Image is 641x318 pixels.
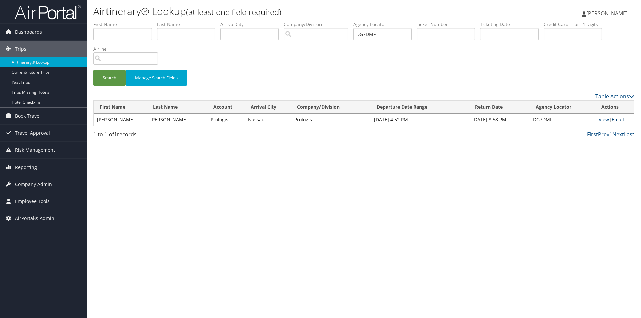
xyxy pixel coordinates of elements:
span: Risk Management [15,142,55,158]
label: Last Name [157,21,220,28]
td: | [595,114,634,126]
label: Ticket Number [417,21,480,28]
a: View [599,116,609,123]
div: 1 to 1 of records [93,130,221,142]
td: [PERSON_NAME] [94,114,147,126]
th: Account: activate to sort column ascending [207,101,245,114]
label: Company/Division [284,21,353,28]
h1: Airtinerary® Lookup [93,4,454,18]
th: Actions [595,101,634,114]
span: 1 [114,131,117,138]
span: Company Admin [15,176,52,193]
th: Arrival City: activate to sort column ascending [245,101,291,114]
span: Book Travel [15,108,41,124]
a: Email [612,116,624,123]
th: Agency Locator: activate to sort column ascending [529,101,595,114]
a: 1 [609,131,612,138]
td: Prologis [291,114,371,126]
span: Reporting [15,159,37,176]
th: Company/Division [291,101,371,114]
a: Prev [598,131,609,138]
th: First Name: activate to sort column ascending [94,101,147,114]
span: Travel Approval [15,125,50,141]
label: Airline [93,46,163,52]
td: DG7DMF [529,114,595,126]
span: AirPortal® Admin [15,210,54,227]
button: Manage Search Fields [126,70,187,86]
td: Prologis [207,114,245,126]
button: Search [93,70,126,86]
a: Last [624,131,634,138]
th: Departure Date Range: activate to sort column ascending [371,101,469,114]
td: [DATE] 8:58 PM [469,114,530,126]
th: Return Date: activate to sort column ascending [469,101,530,114]
a: First [587,131,598,138]
span: Employee Tools [15,193,50,210]
span: Dashboards [15,24,42,40]
a: Next [612,131,624,138]
label: Agency Locator [353,21,417,28]
span: Trips [15,41,26,57]
span: [PERSON_NAME] [586,10,628,17]
label: First Name [93,21,157,28]
label: Ticketing Date [480,21,544,28]
label: Credit Card - Last 4 Digits [544,21,607,28]
td: [DATE] 4:52 PM [371,114,469,126]
label: Arrival City [220,21,284,28]
a: Table Actions [595,93,634,100]
th: Last Name: activate to sort column ascending [147,101,208,114]
td: Nassau [245,114,291,126]
a: [PERSON_NAME] [582,3,634,23]
img: airportal-logo.png [15,4,81,20]
small: (at least one field required) [186,6,281,17]
td: [PERSON_NAME] [147,114,208,126]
